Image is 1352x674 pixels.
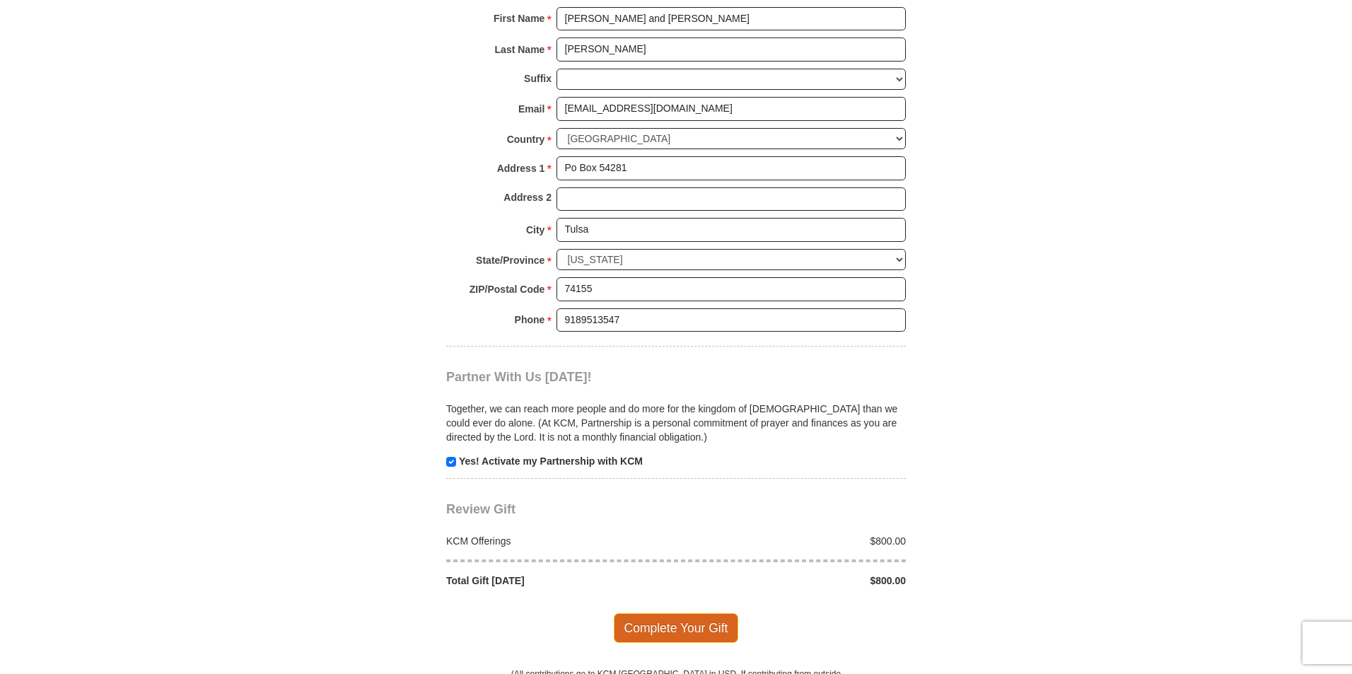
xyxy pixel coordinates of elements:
[459,455,643,467] strong: Yes! Activate my Partnership with KCM
[518,99,544,119] strong: Email
[526,220,544,240] strong: City
[676,534,914,548] div: $800.00
[476,250,544,270] strong: State/Province
[614,613,739,643] span: Complete Your Gift
[439,574,677,588] div: Total Gift [DATE]
[446,370,592,384] span: Partner With Us [DATE]!
[676,574,914,588] div: $800.00
[503,187,552,207] strong: Address 2
[524,69,552,88] strong: Suffix
[446,502,515,516] span: Review Gift
[446,402,906,444] p: Together, we can reach more people and do more for the kingdom of [DEMOGRAPHIC_DATA] than we coul...
[439,534,677,548] div: KCM Offerings
[494,8,544,28] strong: First Name
[507,129,545,149] strong: Country
[470,279,545,299] strong: ZIP/Postal Code
[515,310,545,330] strong: Phone
[495,40,545,59] strong: Last Name
[497,158,545,178] strong: Address 1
